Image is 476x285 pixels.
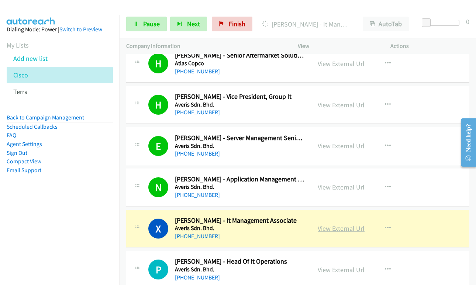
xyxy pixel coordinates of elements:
[318,224,365,233] a: View External Url
[148,260,168,279] h1: P
[262,19,350,29] p: [PERSON_NAME] - It Management Associate
[187,20,200,28] span: Next
[143,20,160,28] span: Pause
[318,265,365,274] a: View External Url
[175,274,220,281] a: [PHONE_NUMBER]
[390,42,470,51] p: Actions
[318,101,365,109] a: View External Url
[175,216,304,225] h2: [PERSON_NAME] - It Management Associate
[175,257,304,266] h2: [PERSON_NAME] - Head Of It Operations
[148,95,168,115] h1: H
[175,191,220,198] a: [PHONE_NUMBER]
[148,53,168,73] h1: H
[148,260,168,279] div: The call is yet to be attempted
[175,134,304,142] h2: [PERSON_NAME] - Server Management Senior Analyst
[7,132,16,139] a: FAQ
[175,175,304,184] h2: [PERSON_NAME] - Application Management Specialist
[318,183,365,191] a: View External Url
[175,101,304,108] h5: Averis Sdn. Bhd.
[13,71,28,79] a: Cisco
[175,60,304,67] h5: Atlas Copco
[175,142,304,150] h5: Averis Sdn. Bhd.
[7,149,27,156] a: Sign Out
[318,59,365,68] a: View External Url
[7,41,29,49] a: My Lists
[175,233,220,240] a: [PHONE_NUMBER]
[7,123,58,130] a: Scheduled Callbacks
[466,17,469,27] div: 0
[175,266,304,273] h5: Averis Sdn. Bhd.
[298,42,377,51] p: View
[455,113,476,172] iframe: Resource Center
[59,26,102,33] a: Switch to Preview
[13,54,48,63] a: Add new list
[175,51,304,60] h2: [PERSON_NAME] - Senior Aftermarket Solutions Engineer
[126,42,284,51] p: Company Information
[425,20,459,26] div: Delay between calls (in seconds)
[7,158,41,165] a: Compact View
[175,150,220,157] a: [PHONE_NUMBER]
[229,20,245,28] span: Finish
[148,219,168,239] h1: X
[7,167,41,174] a: Email Support
[126,17,167,31] a: Pause
[148,136,168,156] h1: E
[175,93,304,101] h2: [PERSON_NAME] - Vice President, Group It
[7,114,84,121] a: Back to Campaign Management
[170,17,207,31] button: Next
[148,177,168,197] h1: N
[175,68,220,75] a: [PHONE_NUMBER]
[212,17,252,31] a: Finish
[175,183,304,191] h5: Averis Sdn. Bhd.
[7,25,113,34] div: Dialing Mode: Power |
[363,17,409,31] button: AutoTab
[318,142,365,150] a: View External Url
[7,140,42,147] a: Agent Settings
[13,87,28,96] a: Terra
[175,225,304,232] h5: Averis Sdn. Bhd.
[175,109,220,116] a: [PHONE_NUMBER]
